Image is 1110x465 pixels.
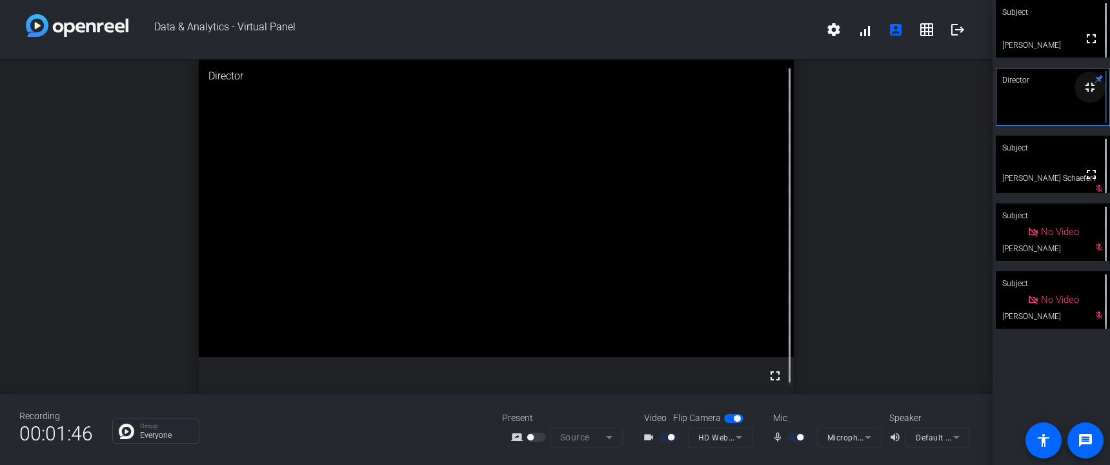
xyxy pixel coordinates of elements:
[1084,167,1099,182] mat-icon: fullscreen
[767,368,783,384] mat-icon: fullscreen
[996,136,1110,160] div: Subject
[889,411,967,425] div: Speaker
[1041,294,1079,305] span: No Video
[1084,31,1099,46] mat-icon: fullscreen
[826,22,842,37] mat-icon: settings
[1036,433,1051,448] mat-icon: accessibility
[19,418,93,449] span: 00:01:46
[140,423,192,429] p: Group
[996,203,1110,228] div: Subject
[644,411,667,425] span: Video
[199,59,794,94] div: Director
[888,22,903,37] mat-icon: account_box
[19,409,93,423] div: Recording
[673,411,721,425] span: Flip Camera
[919,22,934,37] mat-icon: grid_on
[1041,226,1079,238] span: No Video
[140,431,192,439] p: Everyone
[760,411,889,425] div: Mic
[996,271,1110,296] div: Subject
[849,14,880,45] button: signal_cellular_alt
[1082,79,1098,95] mat-icon: fullscreen_exit
[950,22,965,37] mat-icon: logout
[26,14,128,37] img: white-gradient.svg
[502,411,631,425] div: Present
[511,429,527,445] mat-icon: screen_share_outline
[128,14,818,45] span: Data & Analytics - Virtual Panel
[772,429,787,445] mat-icon: mic_none
[119,424,134,439] img: Chat Icon
[643,429,658,445] mat-icon: videocam_outline
[996,68,1110,92] div: Director
[1078,433,1093,448] mat-icon: message
[889,429,905,445] mat-icon: volume_up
